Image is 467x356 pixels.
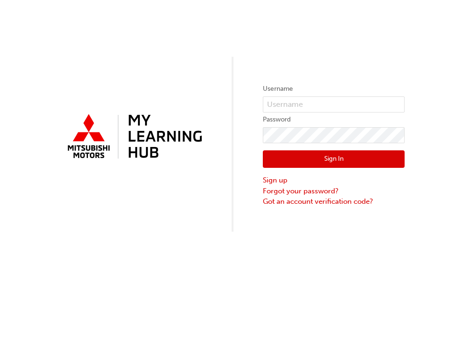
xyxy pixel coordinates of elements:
[263,186,405,197] a: Forgot your password?
[263,96,405,113] input: Username
[62,110,204,164] img: mmal
[263,150,405,168] button: Sign In
[263,175,405,186] a: Sign up
[263,196,405,207] a: Got an account verification code?
[263,83,405,95] label: Username
[263,114,405,125] label: Password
